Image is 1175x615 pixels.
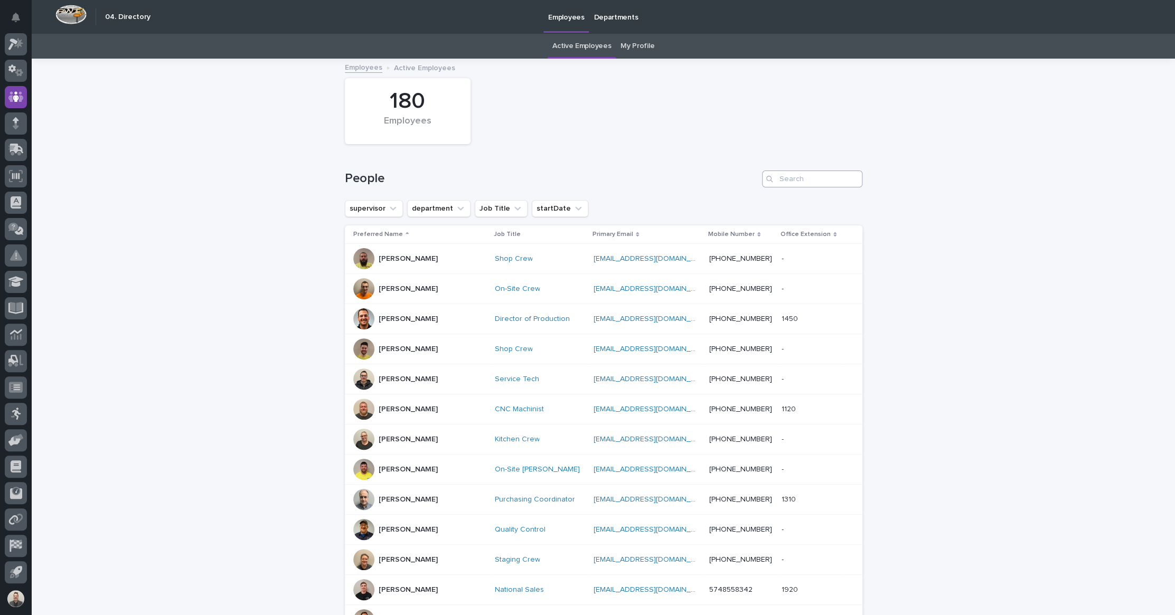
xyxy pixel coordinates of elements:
a: Director of Production [494,315,569,324]
tr: [PERSON_NAME]National Sales [EMAIL_ADDRESS][DOMAIN_NAME] 574855834219201920 [345,575,862,605]
p: Office Extension [781,229,831,240]
tr: [PERSON_NAME]Shop Crew [EMAIL_ADDRESS][DOMAIN_NAME] [PHONE_NUMBER]-- [345,334,862,364]
p: 1310 [782,493,798,504]
p: - [782,553,786,564]
p: [PERSON_NAME] [379,405,438,414]
p: [PERSON_NAME] [379,465,438,474]
a: [EMAIL_ADDRESS][DOMAIN_NAME] [594,345,713,353]
a: [PHONE_NUMBER] [709,526,772,533]
button: department [407,200,471,217]
p: [PERSON_NAME] [379,435,438,444]
a: My Profile [621,34,654,59]
p: - [782,373,786,384]
tr: [PERSON_NAME]On-Site Crew [EMAIL_ADDRESS][DOMAIN_NAME] [PHONE_NUMBER]-- [345,274,862,304]
p: [PERSON_NAME] [379,254,438,263]
p: [PERSON_NAME] [379,345,438,354]
a: Service Tech [494,375,539,384]
tr: [PERSON_NAME]On-Site [PERSON_NAME] [EMAIL_ADDRESS][DOMAIN_NAME] [PHONE_NUMBER]-- [345,455,862,485]
a: Shop Crew [494,345,532,354]
a: [PHONE_NUMBER] [709,285,772,292]
p: Preferred Name [353,229,403,240]
tr: [PERSON_NAME]Shop Crew [EMAIL_ADDRESS][DOMAIN_NAME] [PHONE_NUMBER]-- [345,244,862,274]
button: supervisor [345,200,403,217]
p: Primary Email [593,229,633,240]
a: [EMAIL_ADDRESS][DOMAIN_NAME] [594,375,713,383]
a: [EMAIL_ADDRESS][DOMAIN_NAME] [594,405,713,413]
a: [PHONE_NUMBER] [709,556,772,563]
a: [PHONE_NUMBER] [709,255,772,262]
a: [EMAIL_ADDRESS][DOMAIN_NAME] [594,466,713,473]
a: [EMAIL_ADDRESS][DOMAIN_NAME] [594,315,713,323]
a: On-Site [PERSON_NAME] [494,465,579,474]
a: [PHONE_NUMBER] [709,466,772,473]
a: [EMAIL_ADDRESS][DOMAIN_NAME] [594,586,713,593]
img: Workspace Logo [55,5,87,24]
tr: [PERSON_NAME]Service Tech [EMAIL_ADDRESS][DOMAIN_NAME] [PHONE_NUMBER]-- [345,364,862,394]
p: Active Employees [394,61,455,73]
p: [PERSON_NAME] [379,525,438,534]
a: National Sales [494,585,543,594]
p: - [782,523,786,534]
p: - [782,282,786,294]
p: 1450 [782,313,800,324]
button: users-avatar [5,588,27,610]
button: Job Title [475,200,528,217]
p: [PERSON_NAME] [379,495,438,504]
a: [EMAIL_ADDRESS][DOMAIN_NAME] [594,285,713,292]
a: 5748558342 [709,586,753,593]
tr: [PERSON_NAME]Director of Production [EMAIL_ADDRESS][DOMAIN_NAME] [PHONE_NUMBER]14501450 [345,304,862,334]
a: Kitchen Crew [494,435,539,444]
tr: [PERSON_NAME]Quality Control [EMAIL_ADDRESS][DOMAIN_NAME] [PHONE_NUMBER]-- [345,515,862,545]
p: [PERSON_NAME] [379,555,438,564]
a: [PHONE_NUMBER] [709,496,772,503]
p: - [782,463,786,474]
p: - [782,252,786,263]
p: [PERSON_NAME] [379,375,438,384]
a: [PHONE_NUMBER] [709,375,772,383]
div: 180 [363,88,453,115]
a: [PHONE_NUMBER] [709,436,772,443]
a: Purchasing Coordinator [494,495,575,504]
p: - [782,343,786,354]
div: Notifications [13,13,27,30]
p: 1920 [782,583,800,594]
a: Employees [345,61,382,73]
p: 1120 [782,403,798,414]
a: CNC Machinist [494,405,543,414]
p: Mobile Number [708,229,755,240]
a: [EMAIL_ADDRESS][DOMAIN_NAME] [594,496,713,503]
a: Quality Control [494,525,545,534]
a: [PHONE_NUMBER] [709,405,772,413]
a: Staging Crew [494,555,540,564]
h1: People [345,171,758,186]
a: Shop Crew [494,254,532,263]
div: Employees [363,116,453,138]
a: On-Site Crew [494,285,540,294]
p: [PERSON_NAME] [379,285,438,294]
tr: [PERSON_NAME]Purchasing Coordinator [EMAIL_ADDRESS][DOMAIN_NAME] [PHONE_NUMBER]13101310 [345,485,862,515]
input: Search [762,171,862,187]
tr: [PERSON_NAME]CNC Machinist [EMAIL_ADDRESS][DOMAIN_NAME] [PHONE_NUMBER]11201120 [345,394,862,424]
h2: 04. Directory [105,13,151,22]
a: [EMAIL_ADDRESS][DOMAIN_NAME] [594,436,713,443]
p: - [782,433,786,444]
button: Notifications [5,6,27,29]
tr: [PERSON_NAME]Staging Crew [EMAIL_ADDRESS][DOMAIN_NAME] [PHONE_NUMBER]-- [345,545,862,575]
a: [EMAIL_ADDRESS][DOMAIN_NAME] [594,556,713,563]
a: [PHONE_NUMBER] [709,315,772,323]
button: startDate [532,200,588,217]
p: Job Title [493,229,520,240]
p: [PERSON_NAME] [379,315,438,324]
p: [PERSON_NAME] [379,585,438,594]
a: Active Employees [552,34,611,59]
a: [EMAIL_ADDRESS][DOMAIN_NAME] [594,526,713,533]
tr: [PERSON_NAME]Kitchen Crew [EMAIL_ADDRESS][DOMAIN_NAME] [PHONE_NUMBER]-- [345,424,862,455]
a: [PHONE_NUMBER] [709,345,772,353]
a: [EMAIL_ADDRESS][DOMAIN_NAME] [594,255,713,262]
